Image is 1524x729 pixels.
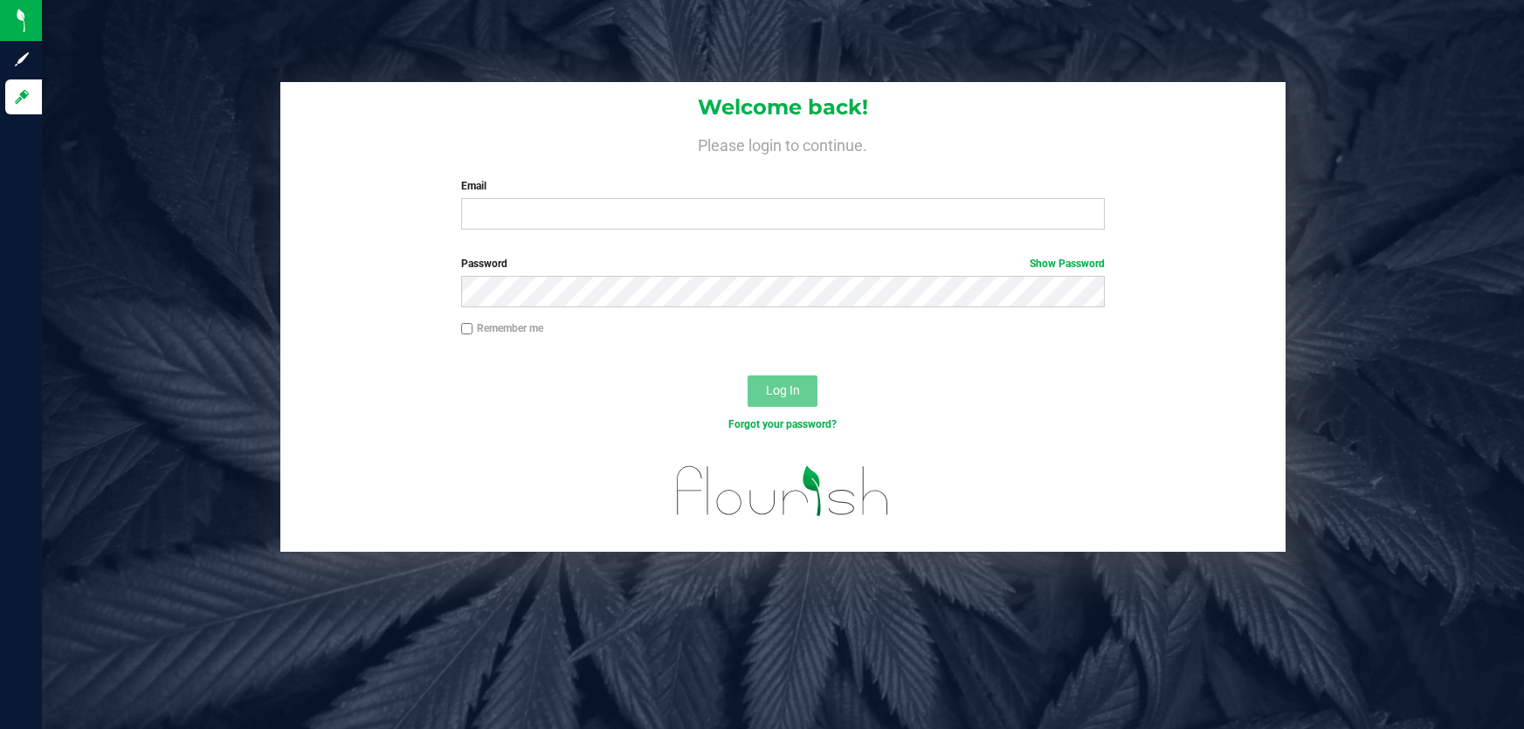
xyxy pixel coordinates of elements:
[461,323,473,335] input: Remember me
[748,375,817,407] button: Log In
[13,88,31,106] inline-svg: Log in
[461,178,1106,194] label: Email
[13,51,31,68] inline-svg: Sign up
[461,258,507,270] span: Password
[461,320,543,336] label: Remember me
[280,96,1286,119] h1: Welcome back!
[1030,258,1105,270] a: Show Password
[658,450,909,532] img: flourish_logo.svg
[280,133,1286,154] h4: Please login to continue.
[728,418,837,430] a: Forgot your password?
[766,383,800,397] span: Log In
